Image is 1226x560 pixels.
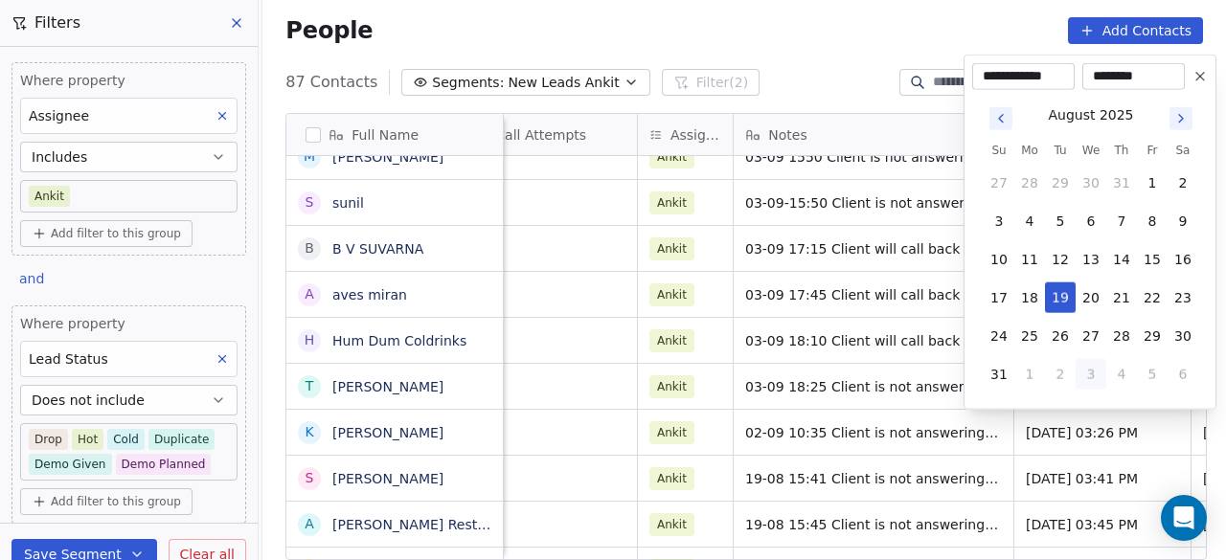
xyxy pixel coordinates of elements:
[1168,359,1198,390] button: 6
[1076,321,1106,351] button: 27
[1045,244,1076,275] button: 12
[1137,206,1168,236] button: 8
[1137,321,1168,351] button: 29
[1014,168,1045,198] button: 28
[1045,282,1076,313] button: 19
[1106,141,1137,160] th: Thursday
[1014,282,1045,313] button: 18
[1076,282,1106,313] button: 20
[1168,282,1198,313] button: 23
[984,321,1014,351] button: 24
[1045,168,1076,198] button: 29
[1168,206,1198,236] button: 9
[1076,206,1106,236] button: 6
[1076,168,1106,198] button: 30
[984,282,1014,313] button: 17
[1045,321,1076,351] button: 26
[1106,321,1137,351] button: 28
[1014,141,1045,160] th: Monday
[1106,206,1137,236] button: 7
[1014,359,1045,390] button: 1
[1045,206,1076,236] button: 5
[1168,141,1198,160] th: Saturday
[1137,282,1168,313] button: 22
[1076,359,1106,390] button: 3
[1014,206,1045,236] button: 4
[988,105,1014,132] button: Go to previous month
[1014,321,1045,351] button: 25
[1106,168,1137,198] button: 31
[1106,282,1137,313] button: 21
[984,244,1014,275] button: 10
[1168,244,1198,275] button: 16
[1137,244,1168,275] button: 15
[1045,359,1076,390] button: 2
[984,141,1014,160] th: Sunday
[1076,244,1106,275] button: 13
[984,168,1014,198] button: 27
[1045,141,1076,160] th: Tuesday
[1106,359,1137,390] button: 4
[984,359,1014,390] button: 31
[1137,359,1168,390] button: 5
[1014,244,1045,275] button: 11
[1137,141,1168,160] th: Friday
[1168,105,1194,132] button: Go to next month
[1168,168,1198,198] button: 2
[1137,168,1168,198] button: 1
[984,206,1014,236] button: 3
[1076,141,1106,160] th: Wednesday
[1048,105,1133,125] div: August 2025
[1106,244,1137,275] button: 14
[1168,321,1198,351] button: 30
